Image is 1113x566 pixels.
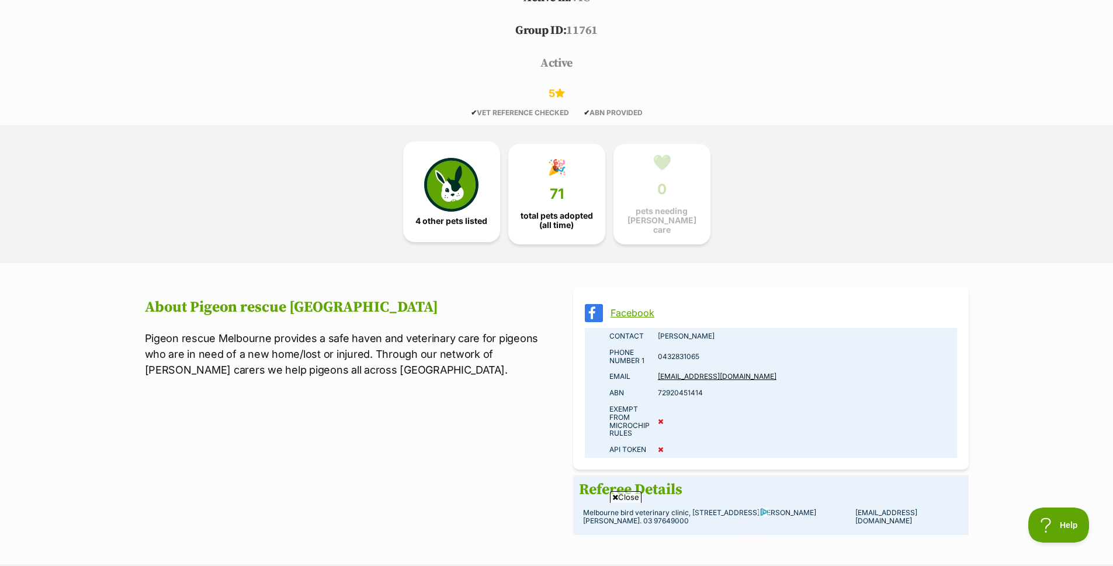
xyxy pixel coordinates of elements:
[585,328,654,344] td: Contact
[127,55,986,73] p: active
[145,299,540,316] h2: About Pigeon rescue [GEOGRAPHIC_DATA]
[471,108,569,117] span: VET REFERENCE CHECKED
[653,154,671,171] div: 💚
[585,441,654,458] td: API Token
[658,372,776,381] a: [EMAIL_ADDRESS][DOMAIN_NAME]
[657,181,667,198] span: 0
[585,368,654,385] td: Email
[344,508,769,560] iframe: Advertisement
[515,23,566,38] span: Group ID:
[518,211,595,230] span: total pets adopted (all time)
[471,108,477,117] icon: ✔
[611,308,952,318] a: Facebook
[613,144,710,244] a: 💚 0 pets needing [PERSON_NAME] care
[851,505,962,529] td: [EMAIL_ADDRESS][DOMAIN_NAME]
[579,481,963,499] h2: Referee Details
[585,401,654,441] td: Exempt from microchip rules
[654,344,957,369] td: 0432831065
[127,88,986,100] div: 5
[424,158,478,212] img: bunny-icon-b786713a4a21a2fe6d13e954f4cb29d131f1b31f8a74b52ca2c6d2999bc34bbe.svg
[403,141,500,242] a: 4 other pets listed
[1028,508,1090,543] iframe: Help Scout Beacon - Open
[584,108,590,117] icon: ✔
[550,186,564,202] span: 71
[654,385,957,401] td: 72920451414
[610,491,642,503] span: Close
[145,330,540,378] p: Pigeon rescue Melbourne provides a safe haven and veterinary care for pigeons who are in need of ...
[623,206,701,234] span: pets needing [PERSON_NAME] care
[415,216,487,226] span: 4 other pets listed
[547,158,566,176] div: 🎉
[585,344,654,369] td: Phone number 1
[127,22,986,40] p: 11761
[508,144,605,244] a: 🎉 71 total pets adopted (all time)
[584,108,643,117] span: ABN PROVIDED
[585,385,654,401] td: ABN
[654,328,957,344] td: [PERSON_NAME]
